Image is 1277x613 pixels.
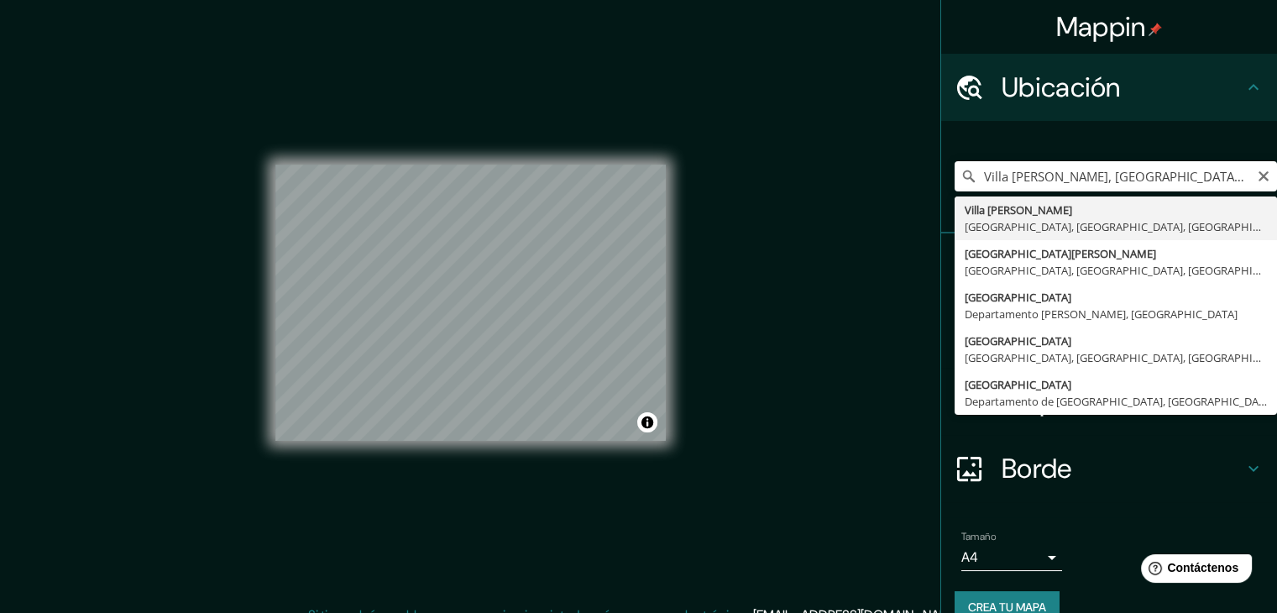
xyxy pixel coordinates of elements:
[1128,548,1259,595] iframe: Lanzador de widgets de ayuda
[961,548,978,566] font: A4
[637,412,657,432] button: Activar o desactivar atribución
[965,394,1274,409] font: Departamento de [GEOGRAPHIC_DATA], [GEOGRAPHIC_DATA]
[1002,451,1072,486] font: Borde
[941,301,1277,368] div: Estilo
[941,233,1277,301] div: Patas
[941,54,1277,121] div: Ubicación
[965,202,1072,217] font: Villa [PERSON_NAME]
[961,544,1062,571] div: A4
[1149,23,1162,36] img: pin-icon.png
[965,333,1071,348] font: [GEOGRAPHIC_DATA]
[1002,70,1121,105] font: Ubicación
[955,161,1277,191] input: Elige tu ciudad o zona
[941,435,1277,502] div: Borde
[1257,167,1270,183] button: Claro
[965,246,1156,261] font: [GEOGRAPHIC_DATA][PERSON_NAME]
[965,377,1071,392] font: [GEOGRAPHIC_DATA]
[965,306,1238,322] font: Departamento [PERSON_NAME], [GEOGRAPHIC_DATA]
[275,165,666,441] canvas: Mapa
[941,368,1277,435] div: Disposición
[1056,9,1146,45] font: Mappin
[961,530,996,543] font: Tamaño
[965,290,1071,305] font: [GEOGRAPHIC_DATA]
